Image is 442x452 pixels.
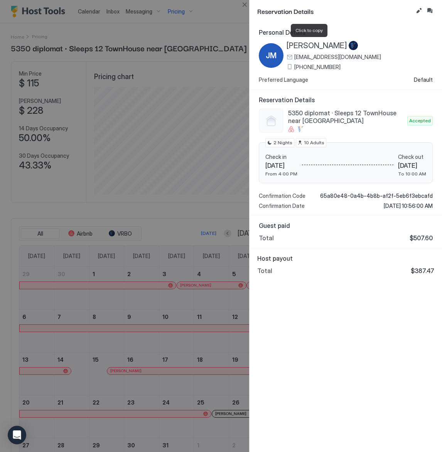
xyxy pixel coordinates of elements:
span: $507.60 [410,234,433,242]
span: [EMAIL_ADDRESS][DOMAIN_NAME] [294,54,381,61]
span: $387.47 [411,267,434,275]
div: Open Intercom Messenger [8,426,26,444]
span: Personal Details [259,29,433,36]
span: Check out [398,153,426,160]
span: Guest paid [259,222,433,229]
button: Inbox [425,6,434,15]
span: Default [414,76,433,83]
button: Edit reservation [414,6,423,15]
span: [PERSON_NAME] [287,41,347,51]
span: Reservation Details [259,96,433,104]
span: 2 Nights [273,139,292,146]
span: [DATE] 10:56:00 AM [384,202,433,209]
span: To 10:00 AM [398,171,426,177]
span: 10 Adults [304,139,324,146]
span: Total [259,234,274,242]
span: Preferred Language [259,76,308,83]
span: Check in [265,153,297,160]
span: [PHONE_NUMBER] [294,64,341,71]
span: [DATE] [265,162,297,169]
span: Accepted [409,117,431,124]
span: Confirmation Code [259,192,305,199]
span: JM [266,50,277,61]
span: Total [257,267,272,275]
span: Host payout [257,255,434,262]
span: Reservation Details [257,6,413,16]
span: 65a80e48-0a4b-4b8b-af2f-5eb6f3ebcafd [320,192,433,199]
span: [DATE] [398,162,426,169]
span: 5350 diplomat · Sleeps 12 TownHouse near [GEOGRAPHIC_DATA] [288,109,404,125]
span: Click to copy [295,27,323,34]
span: Confirmation Date [259,202,305,209]
span: From 4:00 PM [265,171,297,177]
